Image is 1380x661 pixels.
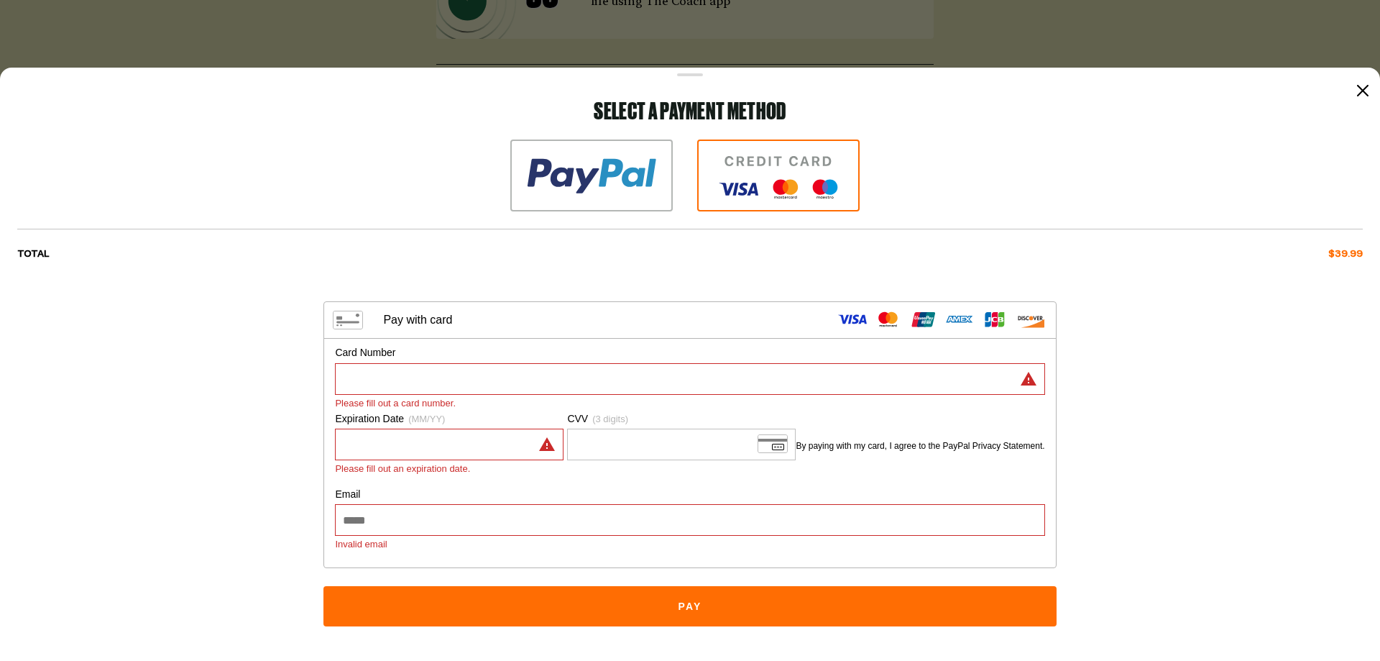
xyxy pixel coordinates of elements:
[574,429,789,460] iframe: Secure Credit Card Frame - CVV
[335,462,563,475] div: Please fill out an expiration date.
[335,346,1044,360] div: Card Number
[1328,247,1363,261] span: $39.99
[17,247,50,261] span: TOTAL
[335,412,563,427] div: Expiration Date
[341,429,557,460] iframe: Secure Credit Card Frame - Expiration Date
[567,412,796,427] div: CVV
[592,414,628,424] span: (3 digits)
[323,586,1056,626] button: Pay
[697,140,860,211] img: icon
[408,414,445,424] span: (MM/YY)
[17,99,1363,122] p: Select a payment method
[341,505,1038,535] input: Email
[383,313,452,327] div: Pay with card
[796,441,1044,451] a: By paying with my card, I agree to the PayPal Privacy Statement.
[335,488,1044,502] div: Email
[335,538,1044,551] div: Invalid email
[335,397,1044,410] div: Please fill out a card number.
[341,364,1038,394] iframe: Secure Credit Card Frame - Credit Card Number
[510,140,673,211] img: icon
